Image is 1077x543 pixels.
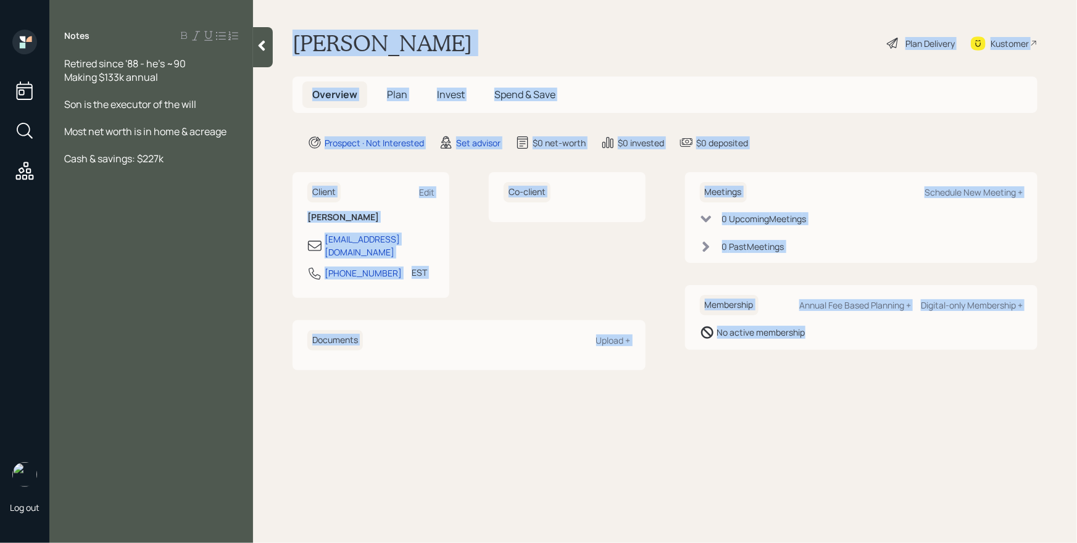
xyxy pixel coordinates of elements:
[799,299,911,311] div: Annual Fee Based Planning +
[700,182,747,202] h6: Meetings
[412,266,427,279] div: EST
[10,502,40,513] div: Log out
[64,57,186,70] span: Retired since '88 - he's ~90
[64,70,158,84] span: Making $133k annual
[64,125,227,138] span: Most net worth is in home & acreage
[312,88,357,101] span: Overview
[307,182,341,202] h6: Client
[596,334,631,346] div: Upload +
[925,186,1023,198] div: Schedule New Meeting +
[307,330,363,350] h6: Documents
[325,233,435,259] div: [EMAIL_ADDRESS][DOMAIN_NAME]
[12,462,37,487] img: hunter_neumayer.jpg
[437,88,465,101] span: Invest
[325,136,424,149] div: Prospect · Not Interested
[722,240,784,253] div: 0 Past Meeting s
[504,182,551,202] h6: Co-client
[307,212,435,223] h6: [PERSON_NAME]
[921,299,1023,311] div: Digital-only Membership +
[533,136,586,149] div: $0 net-worth
[64,152,164,165] span: Cash & savings: $227k
[387,88,407,101] span: Plan
[905,37,955,50] div: Plan Delivery
[722,212,807,225] div: 0 Upcoming Meeting s
[494,88,555,101] span: Spend & Save
[64,97,196,111] span: Son is the executor of the will
[618,136,664,149] div: $0 invested
[325,267,402,280] div: [PHONE_NUMBER]
[717,326,805,339] div: No active membership
[64,30,89,42] label: Notes
[456,136,501,149] div: Set advisor
[696,136,748,149] div: $0 deposited
[700,295,759,315] h6: Membership
[991,37,1029,50] div: Kustomer
[419,186,435,198] div: Edit
[293,30,472,57] h1: [PERSON_NAME]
